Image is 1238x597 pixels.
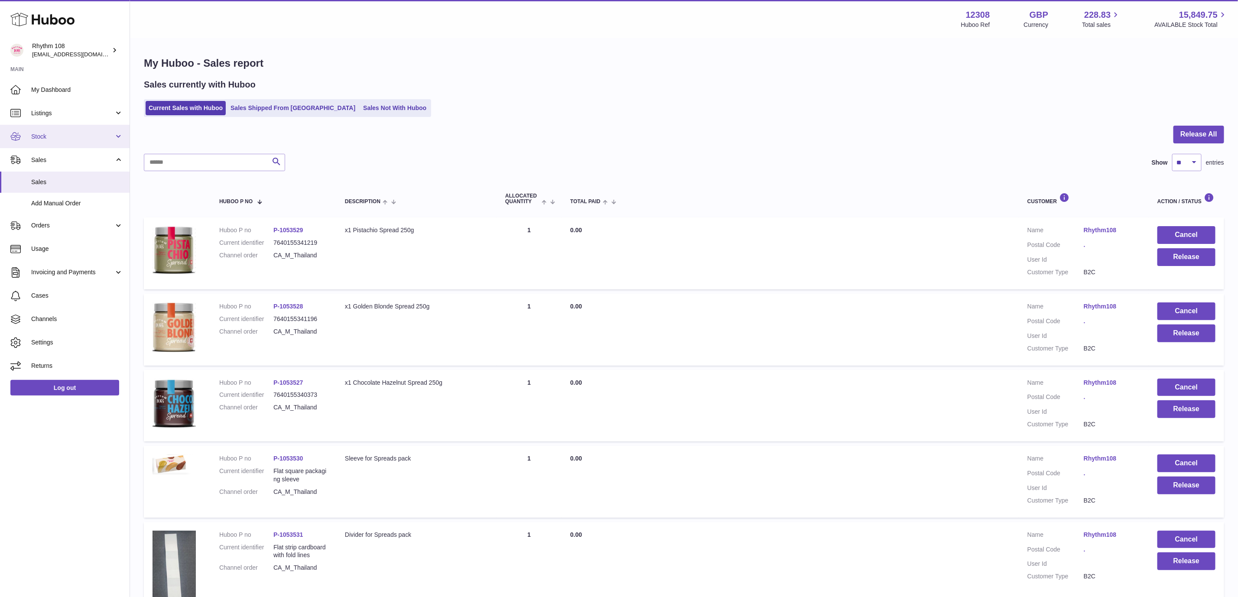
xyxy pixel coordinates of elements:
[273,467,328,483] dd: Flat square packaging sleeve
[1084,496,1140,505] dd: B2C
[1027,572,1084,581] dt: Customer Type
[273,531,303,538] a: P-1053531
[1084,9,1111,21] span: 228.83
[219,302,273,311] dt: Huboo P no
[345,379,488,387] div: x1 Chocolate Hazelnut Spread 250g
[1027,454,1084,465] dt: Name
[1027,332,1084,340] dt: User Id
[1157,552,1215,570] button: Release
[273,391,328,399] dd: 7640155340373
[497,446,562,518] td: 1
[1027,484,1084,492] dt: User Id
[153,379,196,428] img: 1753713744.JPG
[31,245,123,253] span: Usage
[31,315,123,323] span: Channels
[505,193,539,204] span: ALLOCATED Quantity
[1157,302,1215,320] button: Cancel
[273,403,328,412] dd: CA_M_Thailand
[273,564,328,572] dd: CA_M_Thailand
[1084,317,1140,325] a: .
[273,455,303,462] a: P-1053530
[1027,268,1084,276] dt: Customer Type
[1027,344,1084,353] dt: Customer Type
[273,488,328,496] dd: CA_M_Thailand
[1027,420,1084,428] dt: Customer Type
[497,294,562,366] td: 1
[1027,496,1084,505] dt: Customer Type
[219,315,273,323] dt: Current identifier
[1027,193,1140,204] div: Customer
[497,217,562,289] td: 1
[1027,317,1084,328] dt: Postal Code
[1027,469,1084,480] dt: Postal Code
[1157,454,1215,472] button: Cancel
[31,268,114,276] span: Invoicing and Payments
[1027,545,1084,556] dt: Postal Code
[144,56,1224,70] h1: My Huboo - Sales report
[219,531,273,539] dt: Huboo P no
[273,315,328,323] dd: 7640155341196
[31,292,123,300] span: Cases
[1157,531,1215,548] button: Cancel
[146,101,226,115] a: Current Sales with Huboo
[219,328,273,336] dt: Channel order
[1157,226,1215,244] button: Cancel
[219,239,273,247] dt: Current identifier
[219,454,273,463] dt: Huboo P no
[219,403,273,412] dt: Channel order
[31,221,114,230] span: Orders
[1152,159,1168,167] label: Show
[1157,324,1215,342] button: Release
[1154,9,1228,29] a: 15,849.75 AVAILABLE Stock Total
[1027,226,1084,237] dt: Name
[1082,21,1121,29] span: Total sales
[227,101,358,115] a: Sales Shipped From [GEOGRAPHIC_DATA]
[219,467,273,483] dt: Current identifier
[31,156,114,164] span: Sales
[570,531,582,538] span: 0.00
[31,178,123,186] span: Sales
[345,226,488,234] div: x1 Pistachio Spread 250g
[153,226,196,273] img: 1753713930.JPG
[273,227,303,234] a: P-1053529
[1157,477,1215,494] button: Release
[10,44,23,57] img: orders@rhythm108.com
[1084,241,1140,249] a: .
[219,199,253,204] span: Huboo P no
[1173,126,1224,143] button: Release All
[1082,9,1121,29] a: 228.83 Total sales
[1027,302,1084,313] dt: Name
[219,543,273,560] dt: Current identifier
[273,379,303,386] a: P-1053527
[144,79,256,91] h2: Sales currently with Huboo
[32,42,110,58] div: Rhythm 108
[273,251,328,260] dd: CA_M_Thailand
[1027,531,1084,541] dt: Name
[1154,21,1228,29] span: AVAILABLE Stock Total
[1084,545,1140,554] a: .
[273,328,328,336] dd: CA_M_Thailand
[31,109,114,117] span: Listings
[219,251,273,260] dt: Channel order
[570,303,582,310] span: 0.00
[1027,241,1084,251] dt: Postal Code
[360,101,429,115] a: Sales Not With Huboo
[1030,9,1048,21] strong: GBP
[1027,408,1084,416] dt: User Id
[570,199,601,204] span: Total paid
[31,133,114,141] span: Stock
[1027,560,1084,568] dt: User Id
[31,199,123,208] span: Add Manual Order
[1157,400,1215,418] button: Release
[219,391,273,399] dt: Current identifier
[1179,9,1218,21] span: 15,849.75
[273,303,303,310] a: P-1053528
[345,199,380,204] span: Description
[31,338,123,347] span: Settings
[345,531,488,539] div: Divider for Spreads pack
[32,51,127,58] span: [EMAIL_ADDRESS][DOMAIN_NAME]
[1084,226,1140,234] a: Rhythm108
[1084,469,1140,477] a: .
[570,455,582,462] span: 0.00
[1157,379,1215,396] button: Cancel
